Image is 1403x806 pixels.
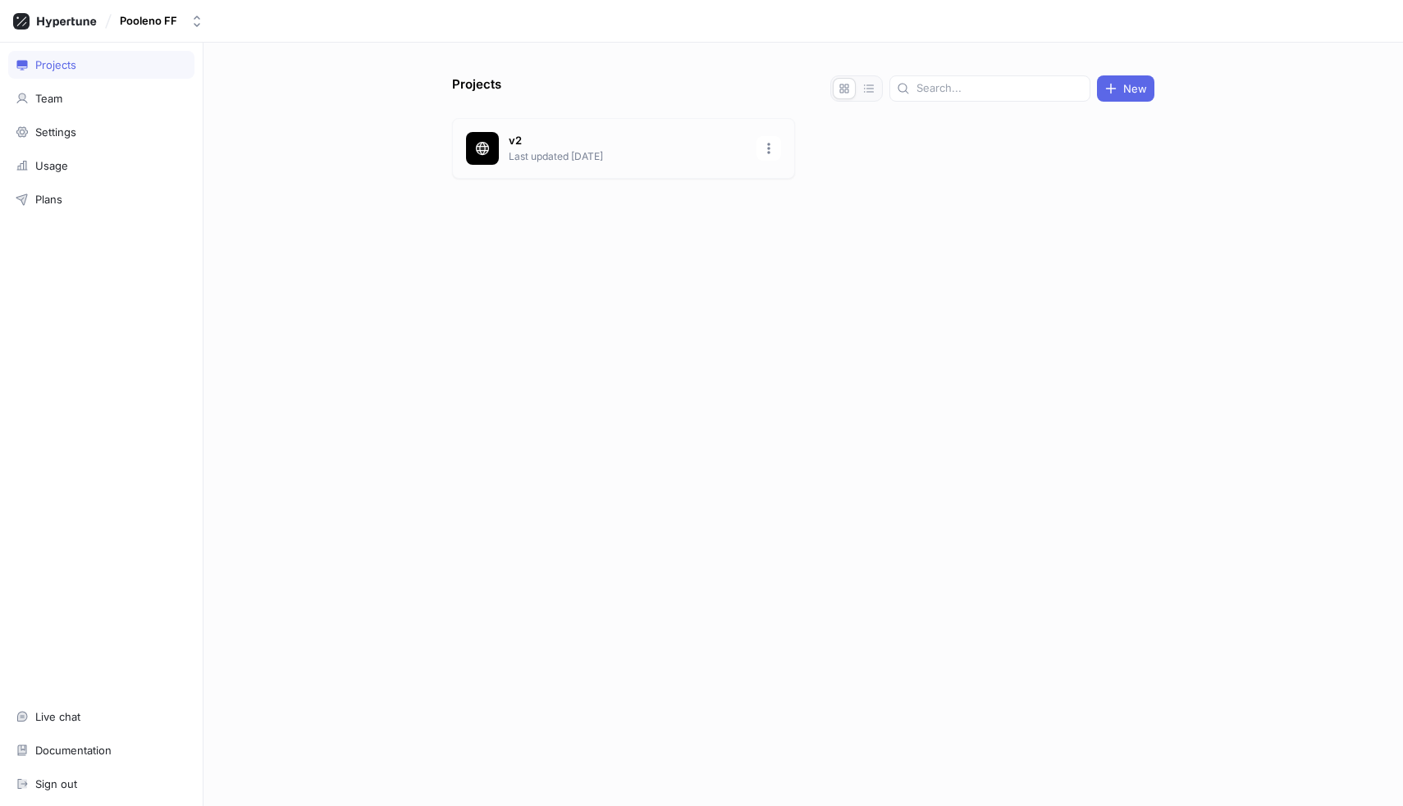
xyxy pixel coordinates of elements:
div: Plans [35,193,62,206]
a: Plans [8,185,194,213]
div: Team [35,92,62,105]
div: Live chat [35,710,80,723]
a: Documentation [8,736,194,764]
div: Pooleno FF [120,14,177,28]
p: Last updated [DATE] [509,149,747,164]
input: Search... [916,80,1083,97]
div: Projects [35,58,76,71]
div: Documentation [35,744,112,757]
a: Usage [8,152,194,180]
p: v2 [509,133,747,149]
div: Settings [35,125,76,139]
button: New [1097,75,1154,102]
a: Team [8,84,194,112]
a: Settings [8,118,194,146]
div: Sign out [35,777,77,790]
span: New [1123,84,1147,93]
a: Projects [8,51,194,79]
div: Usage [35,159,68,172]
p: Projects [452,75,501,102]
button: Pooleno FF [113,7,210,34]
